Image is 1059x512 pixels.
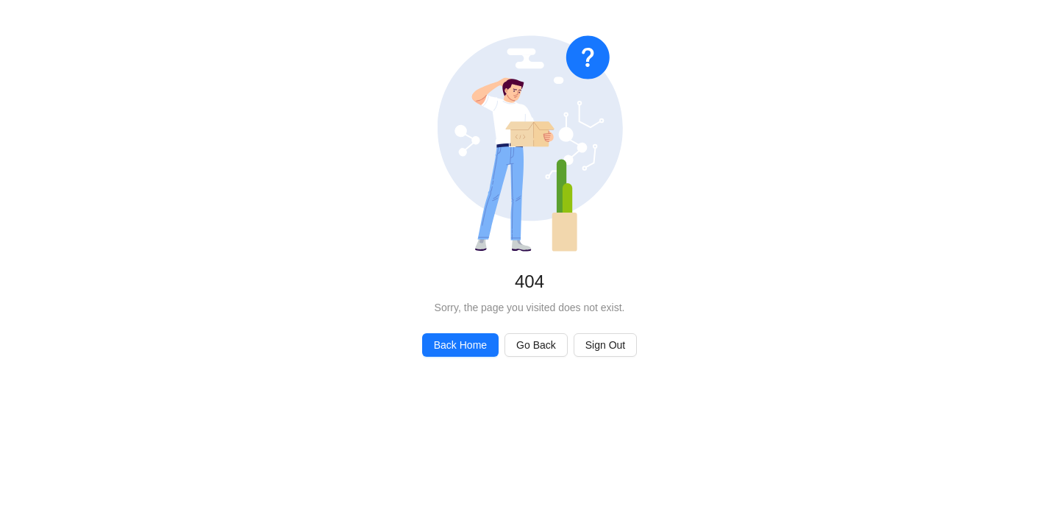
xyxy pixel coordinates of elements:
[434,337,487,353] span: Back Home
[516,337,556,353] span: Go Back
[574,333,637,357] button: Sign Out
[585,337,625,353] span: Sign Out
[422,333,499,357] button: Back Home
[24,299,1035,316] div: Sorry, the page you visited does not exist.
[504,333,568,357] button: Go Back
[24,270,1035,294] div: 404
